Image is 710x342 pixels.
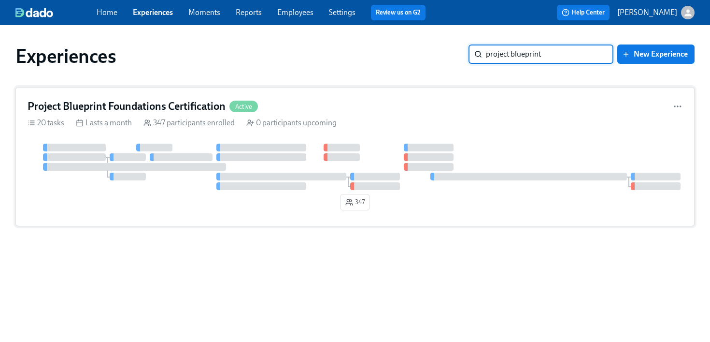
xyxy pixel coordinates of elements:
[617,6,695,19] button: [PERSON_NAME]
[143,118,235,128] div: 347 participants enrolled
[15,45,116,68] h1: Experiences
[345,197,365,207] span: 347
[28,118,64,128] div: 20 tasks
[376,8,421,17] a: Review us on G2
[557,5,610,20] button: Help Center
[340,194,370,210] button: 347
[188,8,220,17] a: Moments
[15,87,695,226] a: Project Blueprint Foundations CertificationActive20 tasks Lasts a month 347 participants enrolled...
[246,118,337,128] div: 0 participants upcoming
[15,8,97,17] a: dado
[486,45,613,64] input: Search by name
[76,118,132,128] div: Lasts a month
[28,99,226,114] h4: Project Blueprint Foundations Certification
[617,7,677,18] p: [PERSON_NAME]
[236,8,262,17] a: Reports
[97,8,117,17] a: Home
[562,8,605,17] span: Help Center
[329,8,355,17] a: Settings
[133,8,173,17] a: Experiences
[15,8,53,17] img: dado
[229,103,258,110] span: Active
[371,5,426,20] button: Review us on G2
[617,45,695,64] button: New Experience
[624,49,688,59] span: New Experience
[277,8,313,17] a: Employees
